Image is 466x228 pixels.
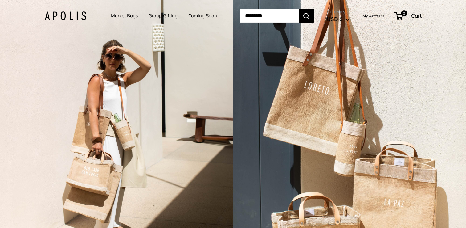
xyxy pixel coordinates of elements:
span: Cart [411,12,422,19]
span: Currency [327,7,349,16]
button: Search [299,9,314,23]
span: 0 [401,10,407,16]
a: Coming Soon [188,11,217,20]
a: 0 Cart [395,11,422,21]
a: Market Bags [111,11,138,20]
a: Group Gifting [149,11,178,20]
span: USD $ [327,16,343,22]
input: Search... [240,9,299,23]
button: USD $ [327,14,349,24]
img: Apolis [45,11,86,20]
a: My Account [362,12,384,19]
